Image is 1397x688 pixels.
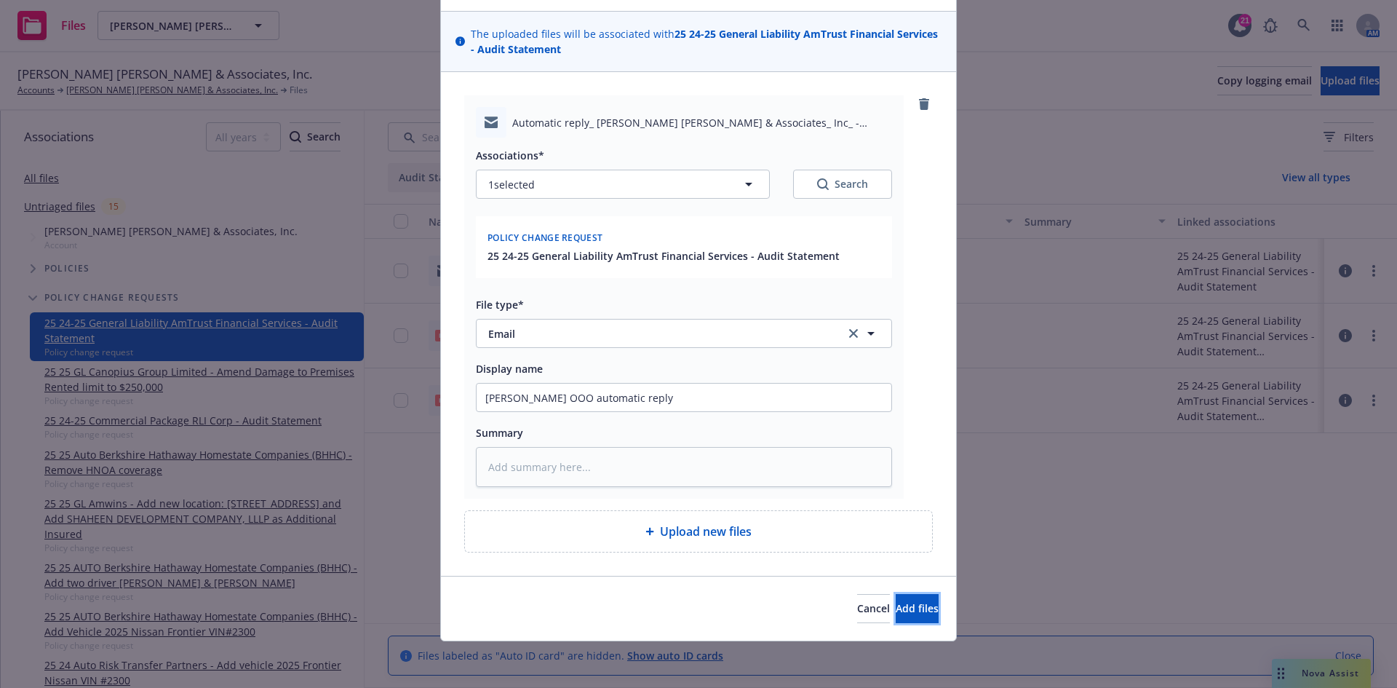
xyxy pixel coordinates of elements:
span: Automatic reply_ [PERSON_NAME] [PERSON_NAME] & Associates_ Inc_ - AES123233601 - GL Final Audit .msg [512,115,892,130]
button: Emailclear selection [476,319,892,348]
span: File type* [476,298,524,312]
span: Cancel [857,601,890,615]
span: Associations* [476,149,544,162]
button: Cancel [857,594,890,623]
a: remove [915,95,933,113]
strong: 25 24-25 General Liability AmTrust Financial Services - Audit Statement [471,27,938,56]
input: Add display name here... [477,384,891,411]
span: Upload new files [660,523,752,540]
svg: Search [817,178,829,190]
span: 1 selected [488,177,535,192]
span: Summary [476,426,523,440]
div: Search [817,177,868,191]
div: Upload new files [464,510,933,553]
button: 25 24-25 General Liability AmTrust Financial Services - Audit Statement [487,248,840,264]
a: clear selection [845,325,862,342]
span: Display name [476,362,543,376]
button: SearchSearch [793,170,892,199]
button: 1selected [476,170,770,199]
span: Email [488,326,825,341]
span: Add files [896,601,939,615]
span: The uploaded files will be associated with [471,26,942,57]
span: Policy change request [487,232,602,244]
button: Add files [896,594,939,623]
